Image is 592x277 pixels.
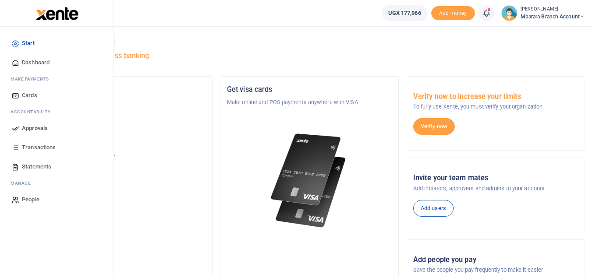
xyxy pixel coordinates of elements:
img: xente-_physical_cards.png [268,128,351,233]
p: Add initiators, approvers and admins to your account [413,184,578,193]
a: Approvals [7,119,106,138]
a: Statements [7,157,106,176]
li: Toup your wallet [431,6,475,21]
a: UGX 177,966 [382,5,428,21]
p: To fully use Xente, you must verify your organization [413,102,578,111]
a: logo-small logo-large logo-large [35,10,78,16]
a: Add money [431,9,475,16]
span: Transactions [22,143,56,152]
p: Save the people you pay frequently to make it easier [413,266,578,274]
li: Wallet ballance [378,5,431,21]
h5: Invite your team mates [413,174,578,182]
a: Verify now [413,118,455,135]
span: People [22,195,39,204]
a: Cards [7,86,106,105]
h5: Account [41,119,205,128]
li: M [7,72,106,86]
h5: Organization [41,85,205,94]
p: Your current account balance [41,151,205,160]
p: Make online and POS payments anywhere with VISA [227,98,391,107]
li: Ac [7,105,106,119]
img: logo-large [36,7,78,20]
p: Tugende Limited [41,98,205,107]
a: People [7,190,106,209]
span: Statements [22,162,51,171]
span: Mbarara Branch account [521,13,585,21]
p: Mbarara Branch account [41,132,205,141]
a: Dashboard [7,53,106,72]
h5: Get visa cards [227,85,391,94]
h5: Add people you pay [413,256,578,264]
li: M [7,176,106,190]
h4: Hello [PERSON_NAME] [33,38,585,47]
span: Add money [431,6,475,21]
small: [PERSON_NAME] [521,6,585,13]
span: ake Payments [15,76,49,82]
h5: UGX 177,966 [41,162,205,171]
a: profile-user [PERSON_NAME] Mbarara Branch account [501,5,585,21]
span: UGX 177,966 [388,9,421,18]
img: profile-user [501,5,517,21]
a: Add users [413,200,454,217]
a: Start [7,34,106,53]
span: Approvals [22,124,48,133]
a: Transactions [7,138,106,157]
span: Start [22,39,35,48]
h5: Verify now to increase your limits [413,92,578,101]
h5: Welcome to better business banking [33,52,585,60]
span: Cards [22,91,37,100]
span: anage [15,180,31,186]
span: Dashboard [22,58,50,67]
span: countability [17,109,50,115]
